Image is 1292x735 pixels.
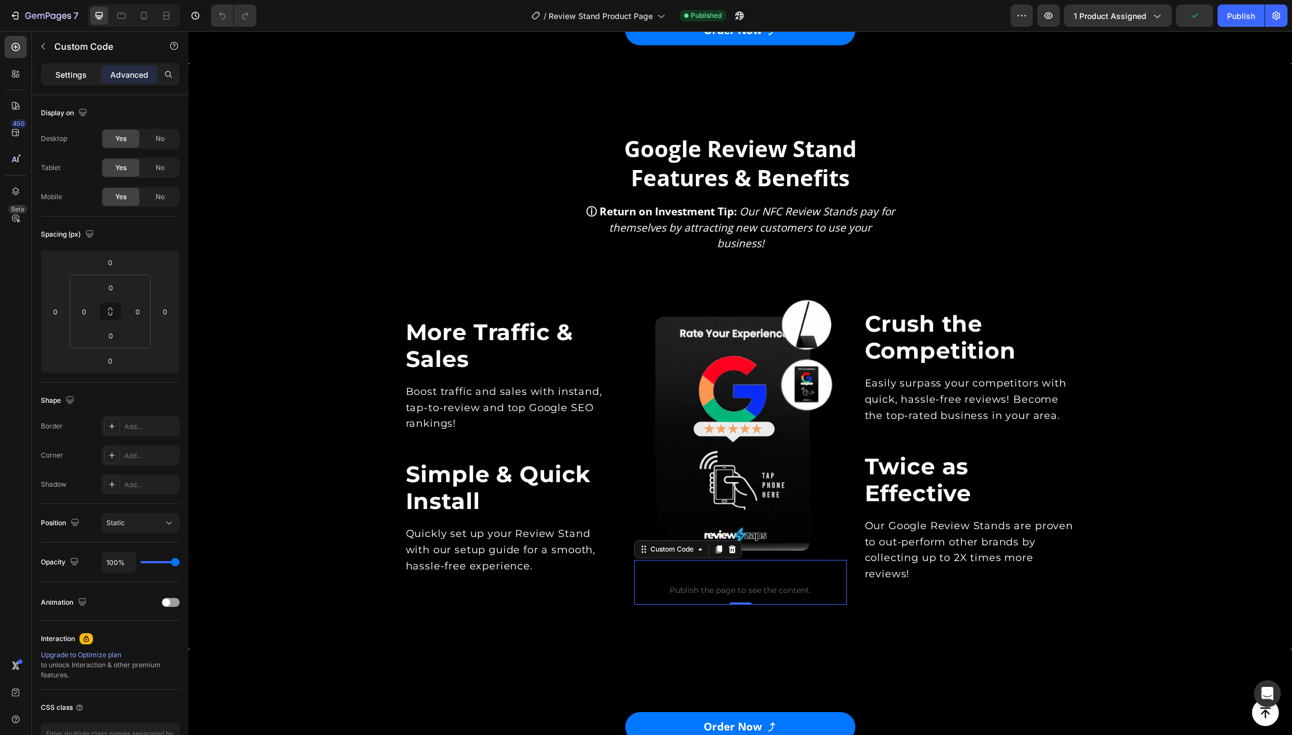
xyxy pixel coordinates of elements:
[41,703,84,713] div: CSS class
[446,538,658,551] span: Custom code
[41,106,90,121] div: Display on
[157,303,174,320] input: 0
[41,192,62,202] div: Mobile
[1254,680,1281,707] div: Open Intercom Messenger
[110,69,148,81] p: Advanced
[544,10,546,22] span: /
[124,422,177,432] div: Add...
[217,354,414,399] span: Boost traffic and sales with instand, tap-to-review and top Google SEO rankings!
[446,257,649,529] img: Alt Image
[1218,4,1265,27] button: Publish
[41,421,63,431] div: Border
[11,119,27,128] div: 450
[100,327,122,344] input: 0px
[76,303,92,320] input: 0px
[691,11,722,21] span: Published
[41,634,75,644] div: Interaction
[106,519,125,527] span: Static
[73,9,78,22] p: 7
[41,650,180,660] div: Upgrade to Optimize plan
[676,421,783,475] strong: Twice as Effective
[41,163,60,173] div: Tablet
[55,69,87,81] p: Settings
[54,40,149,53] p: Custom Code
[4,4,83,27] button: 7
[124,480,177,490] div: Add...
[99,352,121,369] input: 0
[676,488,884,549] span: Our Google Review Stands are proven to out-perform other brands by collecting up to 2X times more...
[41,479,67,489] div: Shadow
[100,279,122,296] input: 0px
[41,134,67,144] div: Desktop
[217,429,402,483] strong: Simple & Quick Install
[1074,10,1146,22] span: 1 product assigned
[156,134,165,144] span: No
[41,450,63,460] div: Corner
[446,553,658,564] span: Publish the page to see the content.
[676,346,878,390] span: Easily surpass your competitors with quick, hassle-free reviews! Become the top-rated business in...
[217,287,385,341] strong: More Traffic & Sales
[41,555,81,570] div: Opacity
[420,173,706,219] i: Our NFC Review Stands pay for themselves by attracting new customers to use your business!
[1064,4,1172,27] button: 1 product assigned
[8,205,27,214] div: Beta
[41,393,77,408] div: Shape
[115,163,127,173] span: Yes
[189,31,1292,735] iframe: Design area
[115,192,127,202] span: Yes
[115,134,127,144] span: Yes
[129,303,146,320] input: 0px
[397,173,548,187] strong: ⓘ Return on Investment Tip:
[211,4,256,27] div: Undo/Redo
[101,513,180,533] button: Static
[41,650,180,680] div: to unlock Interaction & other premium features.
[549,10,653,22] span: Review Stand Product Page
[41,227,96,242] div: Spacing (px)
[41,516,82,531] div: Position
[99,254,121,271] input: 0
[436,102,668,162] span: Google Review Stand Features & Benefits
[460,513,507,523] div: Custom Code
[217,496,408,541] span: Quickly set up your Review Stand with our setup guide for a smooth, hassle-free experience.
[1227,10,1255,22] div: Publish
[47,303,64,320] input: 0
[41,595,89,610] div: Animation
[156,192,165,202] span: No
[102,552,135,572] input: Auto
[124,451,177,461] div: Add...
[156,163,165,173] span: No
[676,279,827,333] strong: Crush the Competition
